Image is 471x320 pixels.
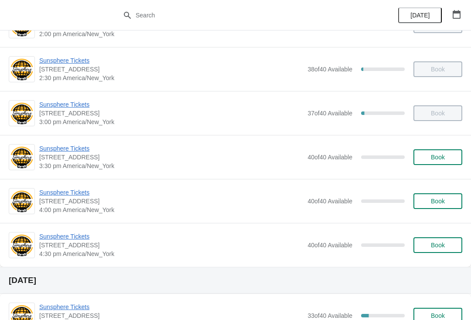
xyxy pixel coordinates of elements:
span: Sunsphere Tickets [39,232,303,241]
span: [STREET_ADDRESS] [39,197,303,205]
span: Sunsphere Tickets [39,188,303,197]
button: Book [413,237,462,253]
span: 33 of 40 Available [307,312,352,319]
span: Book [431,154,445,161]
span: [DATE] [410,12,430,19]
span: Sunsphere Tickets [39,56,303,65]
span: Book [431,312,445,319]
span: [STREET_ADDRESS] [39,153,303,162]
span: 40 of 40 Available [307,242,352,249]
span: 38 of 40 Available [307,66,352,73]
span: 3:30 pm America/New_York [39,162,303,170]
span: 3:00 pm America/New_York [39,118,303,126]
span: 2:00 pm America/New_York [39,30,303,38]
img: Sunsphere Tickets | 810 Clinch Avenue, Knoxville, TN, USA | 4:00 pm America/New_York [9,189,34,213]
span: Sunsphere Tickets [39,144,303,153]
span: Sunsphere Tickets [39,303,303,311]
span: 4:00 pm America/New_York [39,205,303,214]
span: [STREET_ADDRESS] [39,109,303,118]
span: [STREET_ADDRESS] [39,65,303,74]
button: [DATE] [398,7,442,23]
img: Sunsphere Tickets | 810 Clinch Avenue, Knoxville, TN, USA | 2:30 pm America/New_York [9,57,34,81]
img: Sunsphere Tickets | 810 Clinch Avenue, Knoxville, TN, USA | 3:00 pm America/New_York [9,101,34,125]
button: Book [413,149,462,165]
span: Book [431,198,445,205]
img: Sunsphere Tickets | 810 Clinch Avenue, Knoxville, TN, USA | 4:30 pm America/New_York [9,233,34,257]
span: [STREET_ADDRESS] [39,241,303,249]
span: [STREET_ADDRESS] [39,311,303,320]
span: 4:30 pm America/New_York [39,249,303,258]
span: 2:30 pm America/New_York [39,74,303,82]
span: 40 of 40 Available [307,154,352,161]
span: Book [431,242,445,249]
h2: [DATE] [9,276,462,285]
img: Sunsphere Tickets | 810 Clinch Avenue, Knoxville, TN, USA | 3:30 pm America/New_York [9,145,34,169]
span: Sunsphere Tickets [39,100,303,109]
input: Search [135,7,353,23]
span: 40 of 40 Available [307,198,352,205]
span: 37 of 40 Available [307,110,352,117]
button: Book [413,193,462,209]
